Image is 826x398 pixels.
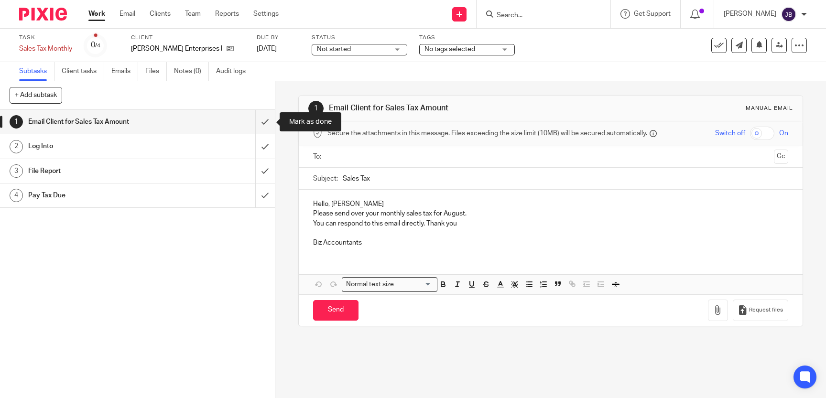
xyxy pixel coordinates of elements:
[10,164,23,178] div: 3
[313,199,788,209] p: Hello, [PERSON_NAME]
[28,115,174,129] h1: Email Client for Sales Tax Amount
[308,101,324,116] div: 1
[19,44,72,54] div: Sales Tax Monthly
[257,45,277,52] span: [DATE]
[397,280,432,290] input: Search for option
[111,62,138,81] a: Emails
[724,9,776,19] p: [PERSON_NAME]
[313,174,338,183] label: Subject:
[313,300,359,321] input: Send
[10,115,23,129] div: 1
[120,9,135,19] a: Email
[779,129,788,138] span: On
[774,150,788,164] button: Cc
[327,129,647,138] span: Secure the attachments in this message. Files exceeding the size limit (10MB) will be secured aut...
[313,238,788,247] p: Biz Accountants
[733,300,788,321] button: Request files
[215,9,239,19] a: Reports
[257,34,300,42] label: Due by
[145,62,167,81] a: Files
[715,129,745,138] span: Switch off
[749,306,783,314] span: Request files
[131,44,222,54] p: [PERSON_NAME] Enterprises LLC
[19,34,72,42] label: Task
[10,140,23,153] div: 2
[312,34,407,42] label: Status
[419,34,515,42] label: Tags
[19,62,54,81] a: Subtasks
[91,40,100,51] div: 0
[174,62,209,81] a: Notes (0)
[216,62,253,81] a: Audit logs
[313,219,788,228] p: You can respond to this email directly. Thank you
[342,277,437,292] div: Search for option
[28,164,174,178] h1: File Report
[88,9,105,19] a: Work
[253,9,279,19] a: Settings
[185,9,201,19] a: Team
[10,87,62,103] button: + Add subtask
[10,189,23,202] div: 4
[28,188,174,203] h1: Pay Tax Due
[150,9,171,19] a: Clients
[313,209,788,218] p: Please send over your monthly sales tax for August.
[317,46,351,53] span: Not started
[424,46,475,53] span: No tags selected
[746,105,793,112] div: Manual email
[344,280,396,290] span: Normal text size
[95,43,100,48] small: /4
[496,11,582,20] input: Search
[329,103,571,113] h1: Email Client for Sales Tax Amount
[28,139,174,153] h1: Log Into
[781,7,796,22] img: svg%3E
[131,34,245,42] label: Client
[634,11,671,17] span: Get Support
[19,8,67,21] img: Pixie
[313,152,324,161] label: To:
[62,62,104,81] a: Client tasks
